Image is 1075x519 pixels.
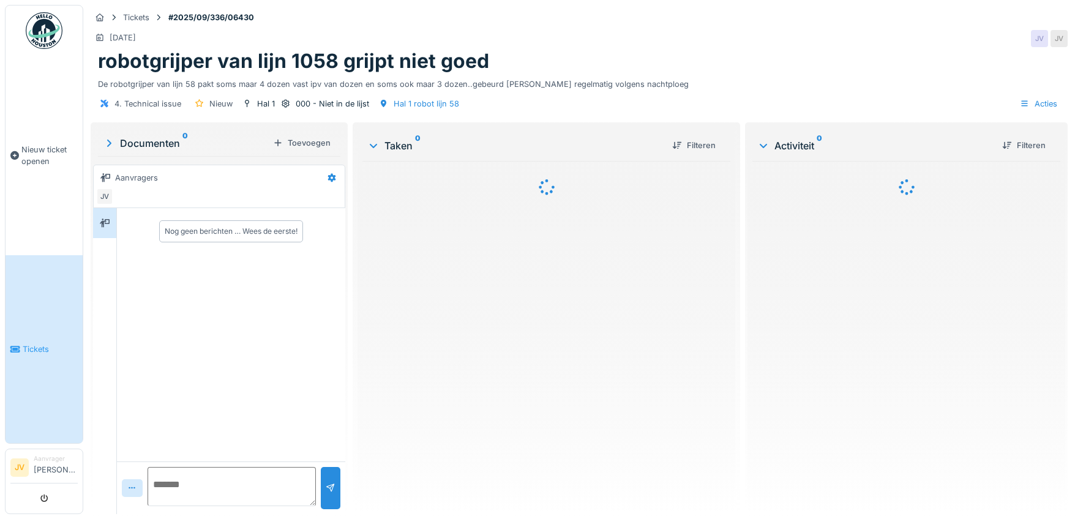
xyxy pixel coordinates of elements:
li: JV [10,458,29,477]
div: [DATE] [110,32,136,43]
div: Acties [1014,95,1063,113]
div: Documenten [103,136,268,151]
div: JV [1051,30,1068,47]
div: Nieuw [209,98,233,110]
div: Activiteit [757,138,992,153]
a: Nieuw ticket openen [6,56,83,255]
div: Hal 1 [257,98,275,110]
div: Tickets [123,12,149,23]
div: Hal 1 robot lijn 58 [394,98,459,110]
a: JV Aanvrager[PERSON_NAME] [10,454,78,484]
div: Toevoegen [268,135,335,151]
a: Tickets [6,255,83,443]
div: De robotgrijper van lijn 58 pakt soms maar 4 dozen vast ipv van dozen en soms ook maar 3 dozen..g... [98,73,1060,90]
sup: 0 [182,136,188,151]
div: Aanvragers [115,172,158,184]
sup: 0 [415,138,421,153]
div: Taken [367,138,663,153]
div: JV [1031,30,1048,47]
div: Nog geen berichten … Wees de eerste! [165,226,298,237]
div: Filteren [667,137,721,154]
sup: 0 [817,138,822,153]
span: Tickets [23,343,78,355]
div: JV [96,188,113,205]
span: Nieuw ticket openen [21,144,78,167]
h1: robotgrijper van lijn 1058 grijpt niet goed [98,50,489,73]
div: 4. Technical issue [114,98,181,110]
div: Filteren [997,137,1051,154]
div: 000 - Niet in de lijst [296,98,369,110]
div: Aanvrager [34,454,78,463]
img: Badge_color-CXgf-gQk.svg [26,12,62,49]
strong: #2025/09/336/06430 [163,12,259,23]
li: [PERSON_NAME] [34,454,78,480]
